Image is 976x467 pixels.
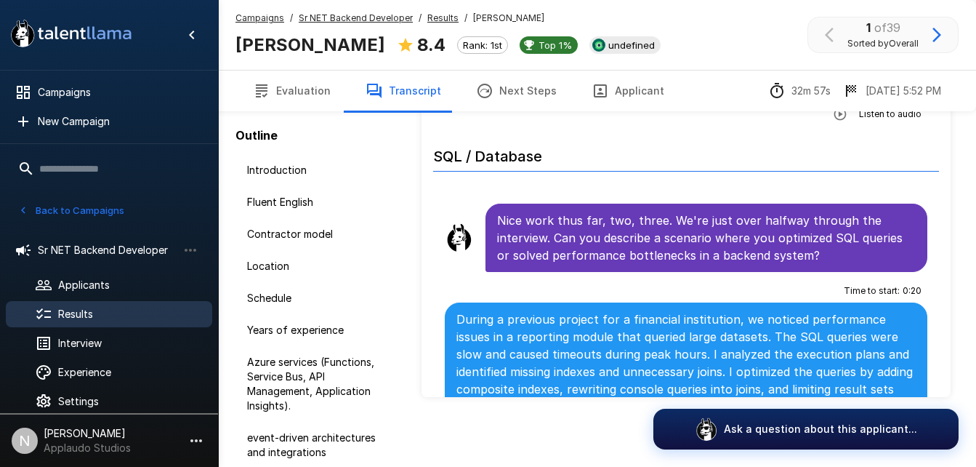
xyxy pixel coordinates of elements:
[235,12,284,23] u: Campaigns
[473,11,544,25] span: [PERSON_NAME]
[866,20,871,35] b: 1
[844,284,900,298] span: Time to start :
[247,259,392,274] span: Location
[299,12,413,23] u: Sr NET Backend Developer
[235,157,404,183] div: Introduction
[247,291,392,306] span: Schedule
[859,107,921,121] span: Listen to audio
[235,34,385,55] b: [PERSON_NAME]
[445,223,474,252] img: llama_clean.png
[903,284,921,298] span: 0 : 20
[247,195,392,209] span: Fluent English
[235,221,404,247] div: Contractor model
[768,82,831,100] div: The time between starting and completing the interview
[235,285,404,311] div: Schedule
[427,12,459,23] u: Results
[592,39,605,52] img: smartrecruiters_logo.jpeg
[235,189,404,215] div: Fluent English
[497,212,916,264] p: Nice work thus far, two, three. We're just over halfway through the interview. Can you describe a...
[842,82,941,100] div: The date and time when the interview was completed
[433,133,939,172] h6: SQL / Database
[847,36,919,51] span: Sorted by Overall
[589,36,661,54] div: View profile in SmartRecruiters
[348,71,459,111] button: Transcript
[247,163,392,177] span: Introduction
[724,422,917,436] p: Ask a question about this applicant...
[456,311,916,450] p: During a previous project for a financial institution, we noticed performance issues in a reporti...
[459,71,574,111] button: Next Steps
[866,84,941,98] p: [DATE] 5:52 PM
[791,84,831,98] p: 32m 57s
[235,253,404,279] div: Location
[419,11,422,25] span: /
[247,227,392,242] span: Contractor model
[464,11,467,25] span: /
[695,418,718,441] img: logo_glasses@2x.png
[235,128,278,143] b: Outline
[874,20,900,35] span: of 39
[235,71,348,111] button: Evaluation
[533,39,578,51] span: Top 1%
[235,317,404,343] div: Years of experience
[574,71,682,111] button: Applicant
[247,323,392,338] span: Years of experience
[458,39,507,51] span: Rank: 1st
[247,355,392,413] span: Azure services (Functions, Service Bus, API Management, Application Insights).
[417,34,445,55] b: 8.4
[290,11,293,25] span: /
[235,349,404,419] div: Azure services (Functions, Service Bus, API Management, Application Insights).
[653,409,959,450] button: Ask a question about this applicant...
[602,39,661,51] span: undefined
